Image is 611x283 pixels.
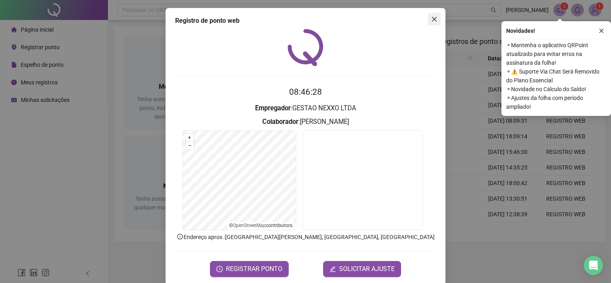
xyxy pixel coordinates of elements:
strong: Colaborador [262,118,298,126]
button: – [186,142,194,149]
span: close [431,16,437,22]
h3: : [PERSON_NAME] [175,117,436,127]
button: editSOLICITAR AJUSTE [323,261,401,277]
li: © contributors. [229,223,294,228]
span: ⚬ ⚠️ Suporte Via Chat Será Removido do Plano Essencial [506,67,606,85]
strong: Empregador [255,104,291,112]
span: info-circle [176,233,184,240]
button: Close [428,13,441,26]
span: REGISTRAR PONTO [226,264,282,274]
span: clock-circle [216,266,223,272]
button: + [186,134,194,141]
span: SOLICITAR AJUSTE [339,264,395,274]
time: 08:46:28 [289,87,322,97]
div: Open Intercom Messenger [584,256,603,275]
a: OpenStreetMap [233,223,266,228]
div: Registro de ponto web [175,16,436,26]
span: edit [329,266,336,272]
img: QRPoint [288,29,323,66]
button: REGISTRAR PONTO [210,261,289,277]
span: ⚬ Mantenha o aplicativo QRPoint atualizado para evitar erros na assinatura da folha! [506,41,606,67]
p: Endereço aprox. : [GEOGRAPHIC_DATA][PERSON_NAME], [GEOGRAPHIC_DATA], [GEOGRAPHIC_DATA] [175,233,436,241]
span: close [599,28,604,34]
span: ⚬ Ajustes da folha com período ampliado! [506,94,606,111]
h3: : GESTAO NEXXO LTDA [175,103,436,114]
span: ⚬ Novidade no Cálculo do Saldo! [506,85,606,94]
span: Novidades ! [506,26,535,35]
